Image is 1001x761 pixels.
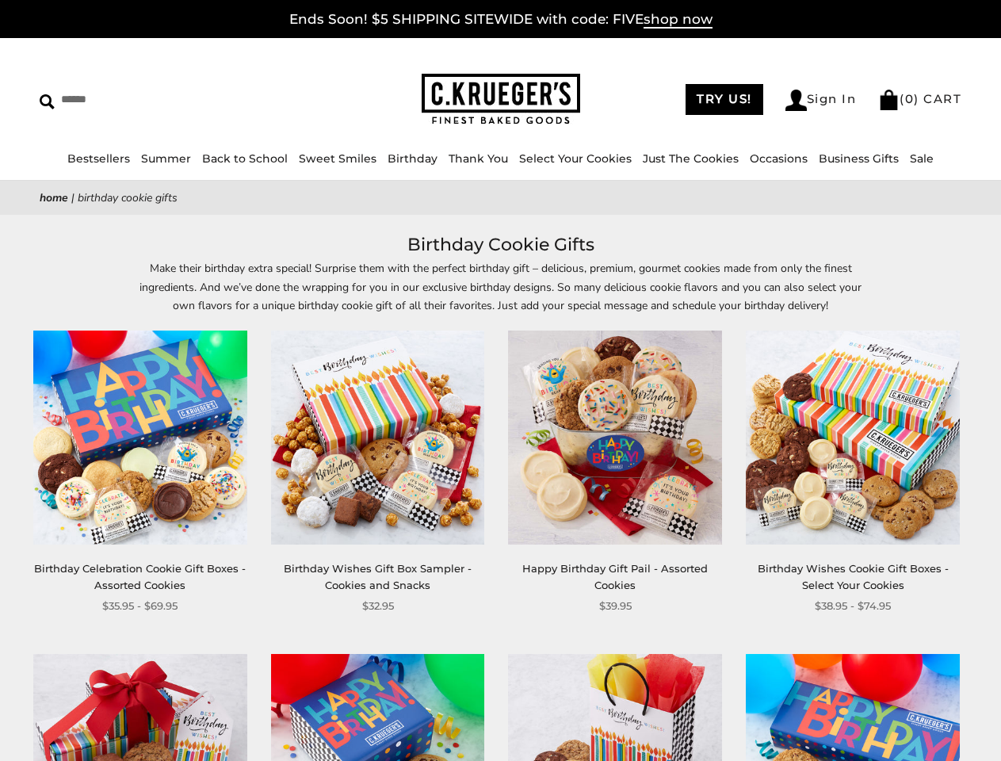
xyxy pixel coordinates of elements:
a: Ends Soon! $5 SHIPPING SITEWIDE with code: FIVEshop now [289,11,713,29]
img: Birthday Celebration Cookie Gift Boxes - Assorted Cookies [33,331,247,545]
a: Sweet Smiles [299,151,376,166]
span: $38.95 - $74.95 [815,598,891,614]
a: Birthday Celebration Cookie Gift Boxes - Assorted Cookies [34,562,246,591]
a: Occasions [750,151,808,166]
span: $35.95 - $69.95 [102,598,178,614]
a: Birthday Wishes Cookie Gift Boxes - Select Your Cookies [758,562,949,591]
a: Bestsellers [67,151,130,166]
span: | [71,190,75,205]
a: Sign In [785,90,857,111]
img: Search [40,94,55,109]
h1: Birthday Cookie Gifts [63,231,938,259]
a: (0) CART [878,91,961,106]
a: Sale [910,151,934,166]
nav: breadcrumbs [40,189,961,207]
a: Birthday Wishes Gift Box Sampler - Cookies and Snacks [284,562,472,591]
a: Business Gifts [819,151,899,166]
a: Summer [141,151,191,166]
a: TRY US! [686,84,763,115]
img: Bag [878,90,900,110]
img: Birthday Wishes Gift Box Sampler - Cookies and Snacks [271,331,485,545]
p: Make their birthday extra special! Surprise them with the perfect birthday gift – delicious, prem... [136,259,865,314]
a: Back to School [202,151,288,166]
span: $39.95 [599,598,632,614]
a: Thank You [449,151,508,166]
a: Home [40,190,68,205]
img: Happy Birthday Gift Pail - Assorted Cookies [508,331,722,545]
a: Happy Birthday Gift Pail - Assorted Cookies [522,562,708,591]
span: shop now [644,11,713,29]
input: Search [40,87,250,112]
a: Select Your Cookies [519,151,632,166]
img: C.KRUEGER'S [422,74,580,125]
a: Just The Cookies [643,151,739,166]
a: Birthday [388,151,437,166]
img: Account [785,90,807,111]
img: Birthday Wishes Cookie Gift Boxes - Select Your Cookies [746,331,960,545]
span: 0 [905,91,915,106]
span: Birthday Cookie Gifts [78,190,178,205]
span: $32.95 [362,598,394,614]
